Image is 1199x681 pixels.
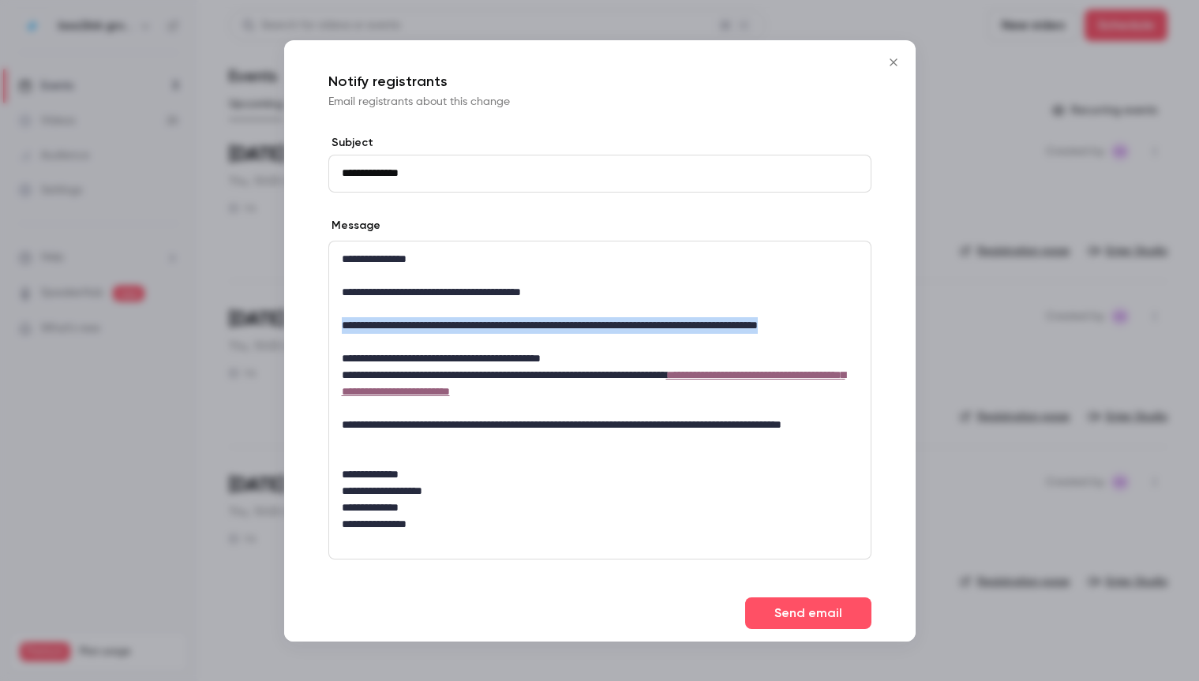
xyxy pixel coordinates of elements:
p: Email registrants about this change [328,94,871,110]
div: editor [329,241,871,559]
label: Subject [328,135,871,151]
p: Notify registrants [328,72,871,91]
button: Send email [745,597,871,629]
label: Message [328,218,380,234]
button: Close [878,47,909,78]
